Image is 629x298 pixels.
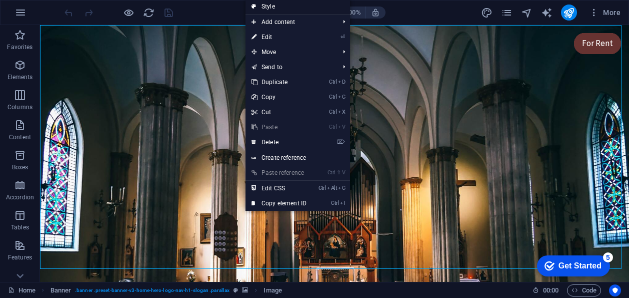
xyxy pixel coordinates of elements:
button: publish [561,5,577,21]
p: Elements [7,73,33,81]
i: V [342,169,345,176]
i: C [338,94,345,100]
span: : [550,286,551,294]
a: CtrlVPaste [245,120,312,135]
i: ⌦ [337,139,345,145]
i: V [338,124,345,130]
button: navigator [521,7,533,19]
p: Columns [7,103,32,111]
a: CtrlICopy element ID [245,196,312,211]
span: Move [245,45,335,60]
i: ⏎ [340,34,345,40]
span: Click to select. Double-click to edit [50,284,71,296]
span: . banner .preset-banner-v3-home-hero-logo-nav-h1-slogan .parallax [75,284,229,296]
i: ⇧ [336,169,341,176]
button: Usercentrics [609,284,621,296]
i: This element contains a background [242,287,248,293]
i: Reload page [143,7,154,19]
i: Alt [327,185,337,191]
p: Tables [11,223,29,231]
i: Navigator [521,7,532,19]
i: Ctrl [329,79,337,85]
div: 5 [74,2,84,12]
a: CtrlDDuplicate [245,75,312,90]
button: Code [567,284,601,296]
i: I [340,200,345,206]
h6: Session time [532,284,559,296]
a: Click to cancel selection. Double-click to open Pages [8,284,35,296]
i: On resize automatically adjust zoom level to fit chosen device. [371,8,380,17]
p: Content [9,133,31,141]
i: AI Writer [541,7,552,19]
button: pages [501,7,513,19]
p: Accordion [6,193,34,201]
span: Code [571,284,596,296]
button: reload [142,7,154,19]
p: Favorites [7,43,32,51]
nav: breadcrumb [50,284,282,296]
a: ⏎Edit [245,30,312,45]
i: D [338,79,345,85]
i: Ctrl [318,185,326,191]
i: Ctrl [329,94,337,100]
i: Publish [563,7,574,19]
div: Get Started 5 items remaining, 0% complete [8,5,81,26]
button: text_generator [541,7,553,19]
a: Ctrl⇧VPaste reference [245,165,312,180]
a: ⌦Delete [245,135,312,150]
i: This element is a customizable preset [233,287,238,293]
button: design [481,7,493,19]
div: For Rent [534,8,581,29]
i: Ctrl [331,200,339,206]
h6: 100% [345,7,361,19]
a: CtrlCCopy [245,90,312,105]
a: CtrlXCut [245,105,312,120]
button: More [585,5,624,21]
a: CtrlAltCEdit CSS [245,181,312,196]
span: More [589,8,620,18]
button: Click here to leave preview mode and continue editing [122,7,134,19]
span: Add content [245,15,335,30]
span: 00 00 [543,284,558,296]
a: Create reference [245,150,350,165]
i: Ctrl [327,169,335,176]
p: Boxes [12,163,28,171]
i: X [338,109,345,115]
p: Features [8,253,32,261]
div: Get Started [29,11,72,20]
i: Ctrl [329,109,337,115]
i: Pages (Ctrl+Alt+S) [501,7,512,19]
a: Send to [245,60,335,75]
span: Click to select. Double-click to edit [263,284,281,296]
i: Design (Ctrl+Alt+Y) [481,7,492,19]
i: Ctrl [329,124,337,130]
i: C [338,185,345,191]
